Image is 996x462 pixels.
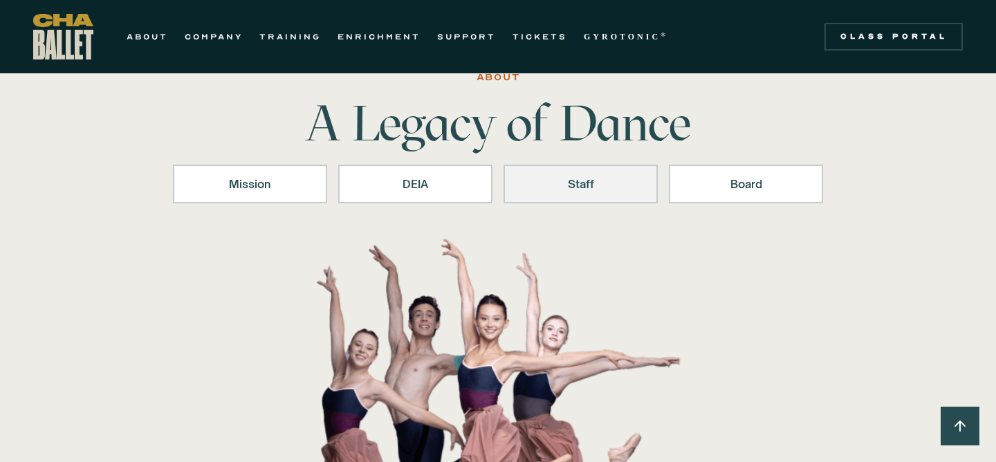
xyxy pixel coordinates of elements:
[356,176,474,192] div: DEIA
[282,98,714,148] h1: A Legacy of Dance
[504,165,658,203] a: Staff
[833,31,954,42] div: Class Portal
[522,176,640,192] div: Staff
[259,28,321,45] a: TRAINING
[191,176,309,192] div: Mission
[584,32,661,41] strong: GYROTONIC
[824,23,963,50] a: Class Portal
[437,28,496,45] a: SUPPORT
[338,165,492,203] a: DEIA
[687,176,805,192] div: Board
[584,28,668,45] a: GYROTONIC®
[33,14,93,59] a: home
[185,28,243,45] a: COMPANY
[513,28,567,45] a: TICKETS
[127,28,168,45] a: ABOUT
[173,165,327,203] a: Mission
[669,165,823,203] a: Board
[477,69,520,86] div: ABOUT
[338,28,421,45] a: ENRICHMENT
[661,31,668,38] sup: ®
